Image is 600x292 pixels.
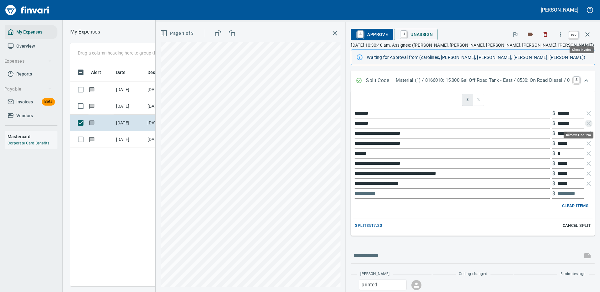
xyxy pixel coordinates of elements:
span: Has messages [88,87,95,91]
span: % [475,96,482,103]
a: Corporate Card Benefits [8,141,49,145]
span: Overview [16,42,35,50]
span: Description [147,69,171,76]
button: Remove Line Item [585,140,592,147]
button: Labels [523,28,537,41]
span: Date [116,69,134,76]
span: Alert [91,69,109,76]
button: Clear Items [560,201,590,211]
td: [DATE] Invoice 0268462-IN from StarOilco (1-39951) [145,81,201,98]
p: $ [552,180,555,187]
span: This records your message into the invoice and notifies anyone mentioned [580,248,595,263]
p: [DATE] 10:30:40 am. Assignee: ([PERSON_NAME], [PERSON_NAME], [PERSON_NAME], [PERSON_NAME], [PERSO... [351,42,595,48]
p: Split Code [366,77,396,85]
span: Beta [42,98,55,105]
span: Unassign [399,29,433,40]
span: Date [116,69,126,76]
p: $ [552,130,555,137]
span: Alert [91,69,101,76]
span: Has messages [88,121,95,125]
span: Description [147,69,179,76]
h6: Mastercard [8,133,57,140]
button: UUnassign [394,29,438,40]
a: My Expenses [5,25,57,39]
span: Split $517.20 [355,222,382,229]
button: Discard [538,28,552,41]
a: esc [569,31,578,38]
span: Vendors [16,112,33,120]
span: Reports [16,70,32,78]
a: InvoicesBeta [5,95,57,109]
div: Waiting for Approval from (carolines, [PERSON_NAME], [PERSON_NAME], [PERSON_NAME], [PERSON_NAME]) [367,52,590,63]
a: Vendors [5,109,57,123]
nav: breadcrumb [70,28,100,36]
td: [DATE] [114,98,145,115]
span: Expenses [4,57,52,65]
p: $ [552,150,555,157]
span: Clear Items [562,202,588,210]
button: Payable [2,83,54,95]
a: Reports [5,67,57,81]
td: [DATE] [114,131,145,148]
span: Has messages [88,137,95,141]
div: Expand [351,70,595,91]
a: S [573,77,580,83]
p: My Expenses [70,28,100,36]
p: $ [552,170,555,177]
button: [PERSON_NAME] [539,5,580,15]
button: More [554,28,567,41]
button: Remove Line Item [585,170,592,177]
button: % [473,94,484,106]
button: Split$517.20 [353,221,383,231]
button: Cancel Split [561,221,592,231]
div: Click for options [359,280,406,290]
button: Remove Line Item [585,150,592,157]
button: Flag [508,28,522,41]
h5: [PERSON_NAME] [541,7,578,13]
button: Remove Line Item [585,110,592,117]
button: Remove Line Item [585,160,592,167]
td: [DATE] [114,115,145,131]
span: My Expenses [16,28,42,36]
span: $ [464,96,471,103]
span: Approve [356,29,388,40]
button: AApprove [351,29,393,40]
p: Drag a column heading here to group the table [78,50,170,56]
span: Has messages [88,104,95,108]
span: [PERSON_NAME] [360,271,389,277]
span: Page 1 of 3 [161,29,194,37]
button: Remove Line Item [585,130,592,137]
button: Page 1 of 3 [159,28,196,39]
td: [DATE] Invoice 0267826-IN from StarOilco (1-39951) [145,131,201,148]
span: Cancel Split [563,222,591,229]
td: [DATE] Invoice 0267995-IN from StarOilco (1-39951) [145,98,201,115]
img: Finvari [4,3,51,18]
p: printed [362,281,404,289]
a: Overview [5,39,57,53]
span: 5 minutes ago [560,271,586,277]
span: Payable [4,85,52,93]
button: Remove Line Item [585,180,592,187]
td: [DATE] Invoice 0261192-IN from StarOilco (1-39951) [145,115,201,131]
p: $ [552,190,555,197]
span: Invoices [16,98,33,106]
button: $ [462,94,473,106]
p: $ [552,140,555,147]
p: $ [552,160,555,167]
a: U [401,31,407,38]
p: $ [552,120,555,127]
button: Expenses [2,55,54,67]
span: Coding changed [459,271,487,277]
p: $ [552,110,555,117]
p: Material (1) / 8166010: 15,000 Gal Off Road Tank - East / 8530: On Road Diesel / 0 [396,77,570,84]
a: A [357,31,363,38]
td: [DATE] [114,81,145,98]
